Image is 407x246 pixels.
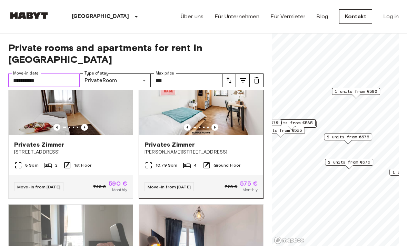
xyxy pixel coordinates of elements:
button: Previous image [184,124,191,131]
span: 2 units from €575 [327,134,369,140]
a: Log in [383,12,399,21]
span: 2 units from €585 [270,120,312,126]
span: Ground Floor [214,162,241,168]
span: Monthly [112,187,127,193]
span: 1 units from €590 [335,88,377,95]
a: Über uns [181,12,203,21]
span: 10.79 Sqm [156,162,177,168]
span: 2 [55,162,58,168]
span: Move-in from [DATE] [17,184,60,189]
div: Map marker [332,88,380,99]
span: 2 units from €575 [328,159,370,165]
span: Privates Zimmer [145,140,195,149]
div: Map marker [267,119,316,130]
a: Marketing picture of unit DE-01-074-001-01HPrevious imagePrevious imagePrivates Zimmer[STREET_ADD... [8,52,133,199]
div: Map marker [324,134,372,144]
a: Marketing picture of unit DE-01-09-022-03QPrevious imagePrevious imagePrivates Zimmer[PERSON_NAME... [139,52,264,199]
span: [STREET_ADDRESS] [14,149,127,156]
span: 8 Sqm [25,162,39,168]
span: 1 units from €555 [260,127,302,134]
span: Privates Zimmer [14,140,64,149]
a: Für Vermieter [270,12,305,21]
a: Kontakt [339,9,372,24]
img: Habyt [8,12,50,19]
span: 740 € [93,184,106,190]
a: Mapbox logo [274,236,304,244]
div: Map marker [257,127,305,138]
span: Private rooms and apartments for rent in [GEOGRAPHIC_DATA] [8,42,264,65]
div: PrivateRoom [80,73,151,87]
button: tune [250,73,264,87]
img: Marketing picture of unit DE-01-09-022-03Q [139,52,263,135]
span: 4 [194,162,197,168]
a: Blog [316,12,328,21]
button: Previous image [211,124,218,131]
a: Für Unternehmen [215,12,259,21]
button: tune [222,73,236,87]
label: Max price [156,70,174,76]
button: tune [236,73,250,87]
span: Move-in from [DATE] [148,184,191,189]
span: 4 units from €570 [236,119,278,126]
span: [PERSON_NAME][STREET_ADDRESS] [145,149,258,156]
input: Choose date, selected date is 1 Oct 2025 [8,73,80,87]
span: 1st Floor [74,162,91,168]
span: 590 € [109,180,127,187]
img: Marketing picture of unit DE-01-074-001-01H [9,52,133,135]
label: Type of stay [85,70,109,76]
label: Move-in date [13,70,39,76]
span: Monthly [242,187,258,193]
button: Previous image [53,124,60,131]
span: 720 € [225,184,237,190]
button: Previous image [81,124,88,131]
div: Map marker [325,159,373,169]
span: 575 € [240,180,258,187]
p: [GEOGRAPHIC_DATA] [72,12,129,21]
